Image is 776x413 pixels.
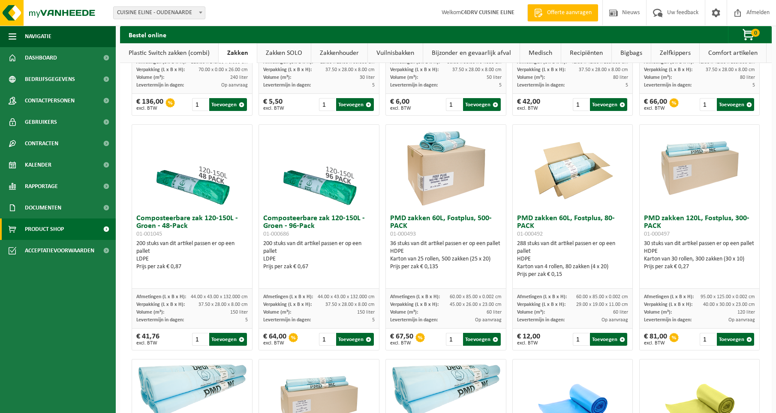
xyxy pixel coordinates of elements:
span: 37.50 x 28.00 x 8.00 cm [706,67,755,72]
span: 5 [372,83,375,88]
div: 200 stuks van dit artikel passen er op een pallet [263,240,374,271]
span: Verpakking (L x B x H): [644,67,692,72]
span: 01-001045 [136,231,162,237]
span: Op aanvraag [221,83,248,88]
span: Verpakking (L x B x H): [517,67,565,72]
span: 0 [751,29,760,37]
span: 80 liter [740,75,755,80]
span: 60.00 x 85.00 x 0.002 cm [450,294,502,299]
span: Levertermijn in dagen: [136,83,184,88]
span: Dashboard [25,47,57,69]
div: HDPE [390,248,501,255]
div: LDPE [263,255,374,263]
span: excl. BTW [390,341,413,346]
span: Afmetingen (L x B x H): [136,294,186,299]
span: Bedrijfsgegevens [25,69,75,90]
span: excl. BTW [263,341,286,346]
span: 37.50 x 28.00 x 8.00 cm [452,67,502,72]
a: Zakkenhouder [311,43,367,63]
span: excl. BTW [390,106,411,111]
span: excl. BTW [517,106,540,111]
div: € 136,00 [136,98,163,111]
input: 1 [700,98,716,111]
span: Afmetingen (L x B x H): [517,294,567,299]
span: 5 [626,83,628,88]
input: 1 [446,333,462,346]
span: 5 [372,317,375,323]
span: excl. BTW [517,341,540,346]
h3: PMD zakken 60L, Fostplus, 500-PACK [390,215,501,238]
span: CUISINE ELINE - OUDENAARDE [114,7,205,19]
span: excl. BTW [136,341,159,346]
input: 1 [319,333,335,346]
span: Levertermijn in dagen: [517,83,565,88]
a: Zakken [219,43,257,63]
span: 40.00 x 30.00 x 23.00 cm [703,302,755,307]
span: Verpakking (L x B x H): [263,302,312,307]
span: Gebruikers [25,111,57,133]
span: Rapportage [25,176,58,197]
h3: Composteerbare zak 120-150L - Groen - 96-Pack [263,215,374,238]
h3: Composteerbare zak 120-150L - Groen - 48-Pack [136,215,247,238]
span: Volume (m³): [644,310,672,315]
input: 1 [446,98,462,111]
span: Afmetingen (L x B x H): [390,294,440,299]
button: Toevoegen [463,98,501,111]
span: 37.50 x 28.00 x 8.00 cm [579,67,628,72]
span: Verpakking (L x B x H): [136,302,185,307]
button: Toevoegen [463,333,501,346]
span: 37.50 x 28.00 x 8.00 cm [325,302,375,307]
span: Verpakking (L x B x H): [263,67,312,72]
input: 1 [192,98,208,111]
span: Documenten [25,197,61,218]
div: Prijs per zak € 0,135 [390,263,501,271]
button: Toevoegen [590,98,628,111]
span: 01-000492 [517,231,543,237]
span: Levertermijn in dagen: [263,83,311,88]
button: 0 [728,26,771,43]
span: Verpakking (L x B x H): [136,67,185,72]
span: 01-000493 [390,231,416,237]
h3: PMD zakken 120L, Fostplus, 300-PACK [644,215,755,238]
span: 01-000686 [263,231,289,237]
img: 01-000497 [657,125,743,210]
div: Prijs per zak € 0,15 [517,271,628,278]
div: € 81,00 [644,333,667,346]
span: Navigatie [25,26,51,47]
span: excl. BTW [644,106,667,111]
span: 5 [245,317,248,323]
span: Contactpersonen [25,90,75,111]
img: 01-000493 [403,125,489,210]
span: 95.00 x 125.00 x 0.002 cm [701,294,755,299]
span: 50 liter [487,75,502,80]
div: Karton van 4 rollen, 80 zakken (4 x 20) [517,263,628,271]
span: 240 liter [230,75,248,80]
div: 288 stuks van dit artikel passen er op een pallet [517,240,628,278]
span: Contracten [25,133,58,154]
input: 1 [192,333,208,346]
span: Acceptatievoorwaarden [25,240,94,261]
div: LDPE [136,255,247,263]
div: € 66,00 [644,98,667,111]
span: 29.00 x 19.00 x 11.00 cm [576,302,628,307]
span: Afmetingen (L x B x H): [644,294,694,299]
span: Volume (m³): [136,310,164,315]
span: Volume (m³): [390,75,418,80]
button: Toevoegen [336,333,374,346]
span: Volume (m³): [263,310,291,315]
a: Medisch [520,43,561,63]
a: Bijzonder en gevaarlijk afval [423,43,520,63]
div: Karton van 30 rollen, 300 zakken (30 x 10) [644,255,755,263]
span: 37.50 x 28.00 x 8.00 cm [199,302,248,307]
div: € 42,00 [517,98,540,111]
div: € 6,00 [390,98,411,111]
span: Levertermijn in dagen: [390,317,438,323]
a: Recipiënten [561,43,611,63]
span: 60 liter [487,310,502,315]
img: 01-000686 [276,125,362,210]
span: Levertermijn in dagen: [136,317,184,323]
span: Verpakking (L x B x H): [644,302,692,307]
a: Bigbags [612,43,651,63]
img: 01-000492 [530,125,616,210]
div: 200 stuks van dit artikel passen er op een pallet [136,240,247,271]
